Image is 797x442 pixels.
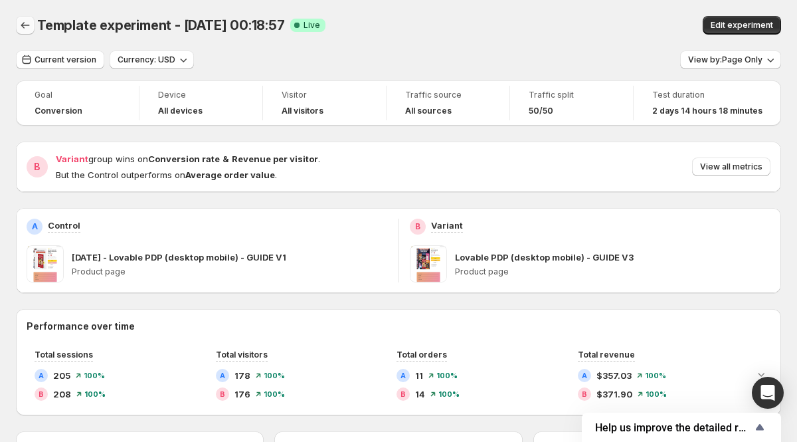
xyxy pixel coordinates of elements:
[405,90,491,100] span: Traffic source
[652,88,762,118] a: Test duration2 days 14 hours 18 minutes
[436,372,458,380] span: 100 %
[35,106,82,116] span: Conversion
[110,51,194,69] button: Currency: USD
[529,88,614,118] a: Traffic split50/50
[148,154,220,164] strong: Conversion rate
[53,387,71,401] span: 208
[415,369,423,382] span: 11
[752,365,770,384] button: Expand chart
[39,390,44,398] h2: B
[234,387,250,401] span: 176
[582,372,587,380] h2: A
[652,90,762,100] span: Test duration
[72,267,388,277] p: Product page
[56,154,88,164] span: Variant
[264,390,285,398] span: 100 %
[304,20,320,31] span: Live
[16,51,104,69] button: Current version
[48,219,80,232] p: Control
[16,16,35,35] button: Back
[700,162,762,172] span: View all metrics
[405,88,491,118] a: Traffic sourceAll sources
[410,245,447,282] img: Lovable PDP (desktop mobile) - GUIDE V3
[222,154,229,164] strong: &
[688,55,762,65] span: View by: Page Only
[27,245,64,282] img: Aug22 - Lovable PDP (desktop mobile) - GUIDE V1
[652,106,762,116] span: 2 days 14 hours 18 minutes
[234,369,250,382] span: 178
[220,372,225,380] h2: A
[39,372,44,380] h2: A
[84,372,105,380] span: 100 %
[529,106,553,116] span: 50/50
[400,390,406,398] h2: B
[216,350,268,360] span: Total visitors
[397,350,447,360] span: Total orders
[118,55,175,65] span: Currency: USD
[53,369,70,382] span: 205
[35,88,120,118] a: GoalConversion
[282,106,323,116] h4: All visitors
[264,372,285,380] span: 100 %
[35,350,93,360] span: Total sessions
[529,90,614,100] span: Traffic split
[282,90,367,100] span: Visitor
[431,219,463,232] p: Variant
[37,17,285,33] span: Template experiment - [DATE] 00:18:57
[72,251,286,264] p: [DATE] - Lovable PDP (desktop mobile) - GUIDE V1
[415,387,425,401] span: 14
[220,390,225,398] h2: B
[282,88,367,118] a: VisitorAll visitors
[703,16,781,35] button: Edit experiment
[438,390,460,398] span: 100 %
[32,221,38,232] h2: A
[158,106,203,116] h4: All devices
[645,372,666,380] span: 100 %
[596,369,632,382] span: $357.03
[158,90,244,100] span: Device
[455,251,634,264] p: Lovable PDP (desktop mobile) - GUIDE V3
[578,350,635,360] span: Total revenue
[35,90,120,100] span: Goal
[35,55,96,65] span: Current version
[711,20,773,31] span: Edit experiment
[646,390,667,398] span: 100 %
[596,387,632,401] span: $371.90
[400,372,406,380] h2: A
[595,421,752,434] span: Help us improve the detailed report for A/B campaigns
[27,320,770,333] h2: Performance over time
[455,267,771,277] p: Product page
[56,169,277,180] span: But the Control outperforms on .
[185,169,275,180] strong: Average order value
[595,419,768,435] button: Show survey - Help us improve the detailed report for A/B campaigns
[415,221,420,232] h2: B
[405,106,452,116] h4: All sources
[680,51,781,69] button: View by:Page Only
[582,390,587,398] h2: B
[752,377,784,409] div: Open Intercom Messenger
[692,158,770,176] button: View all metrics
[34,160,41,173] h2: B
[232,154,318,164] strong: Revenue per visitor
[84,390,106,398] span: 100 %
[158,88,244,118] a: DeviceAll devices
[56,154,320,164] span: group wins on .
